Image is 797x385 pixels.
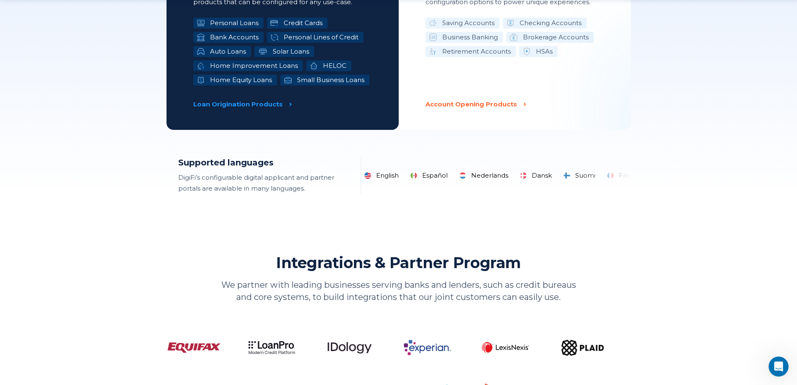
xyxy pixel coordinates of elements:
[506,32,594,43] li: Brokerage Accounts
[193,18,264,28] li: Personal Loans
[517,170,557,181] li: Dansk
[193,99,372,110] a: Loan Origination Products
[306,60,351,71] li: HELOC
[425,46,516,57] li: Retirement Accounts
[193,32,264,43] li: Bank Accounts
[361,170,404,181] li: English
[604,170,649,181] li: Français
[425,99,517,110] p: Account Opening Products
[276,253,521,272] h2: Integrations & Partner Program
[267,32,364,43] li: Personal Lines of Credit
[456,170,513,181] li: Nederlands
[407,170,453,181] li: Español
[193,46,251,57] li: Auto Loans
[425,18,500,28] li: Saving Accounts
[280,75,369,85] li: Small Business Loans
[193,60,303,71] li: Home Improvement Loans
[193,99,283,110] p: Loan Origination Products
[560,170,600,181] li: Suomi
[178,157,348,169] h2: Supported languages
[519,46,558,57] li: HSAs
[503,18,587,28] li: Checking Accounts
[267,18,328,28] li: Credit Cards
[193,75,277,85] li: Home Equity Loans
[425,99,604,110] a: Account Opening Products
[217,279,581,303] p: We partner with leading businesses serving banks and lenders, such as credit bureaus and core sys...
[425,32,503,43] li: Business Banking
[769,357,789,377] iframe: Intercom live chat
[254,46,314,57] li: Solar Loans
[178,172,348,194] p: DigiFi’s configurable digital applicant and partner portals are available in many languages.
